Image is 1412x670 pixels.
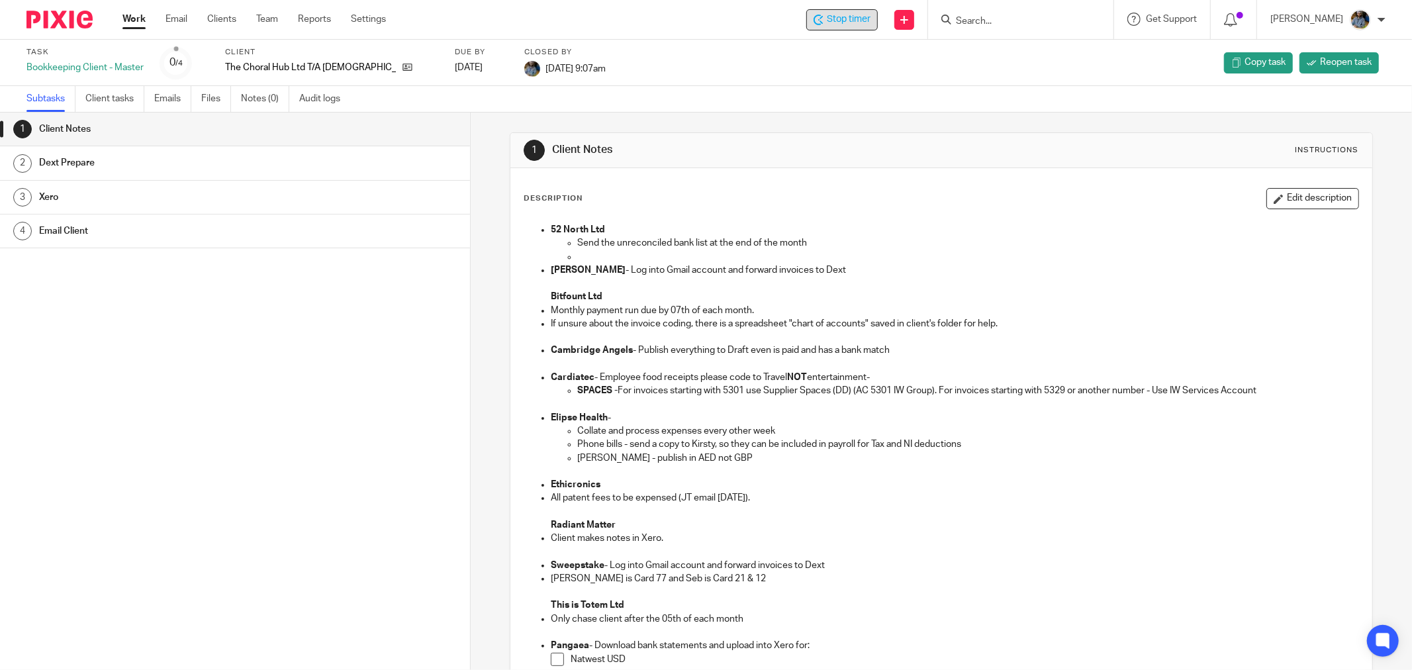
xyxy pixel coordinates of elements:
[1266,188,1359,209] button: Edit description
[551,413,608,422] strong: Elipse Health
[551,520,616,530] strong: Radiant Matter
[551,304,1358,317] p: Monthly payment run due by 07th of each month.
[551,373,594,382] strong: Cardiatec
[351,13,386,26] a: Settings
[577,424,1358,438] p: Collate and process expenses every other week
[571,653,1358,666] p: Natwest USD
[551,371,1358,384] p: - Employee food receipts please code to Travel entertainment-
[577,386,618,395] strong: SPACES -
[225,61,396,74] p: The Choral Hub Ltd T/A [DEMOGRAPHIC_DATA]
[39,153,318,173] h1: Dext Prepare
[551,600,624,610] strong: This is Totem Ltd
[85,86,144,112] a: Client tasks
[551,346,633,355] strong: Cambridge Angels
[1146,15,1197,24] span: Get Support
[169,55,183,70] div: 0
[26,61,144,74] div: Bookkeeping Client - Master
[39,221,318,241] h1: Email Client
[827,13,871,26] span: Stop timer
[551,639,1358,652] p: - Download bank statements and upload into Xero for:
[551,559,1358,572] p: - Log into Gmail account and forward invoices to Dext
[256,13,278,26] a: Team
[955,16,1074,28] input: Search
[13,188,32,207] div: 3
[1320,56,1372,69] span: Reopen task
[551,317,1358,330] p: If unsure about the invoice coding, there is a spreadsheet "chart of accounts" saved in client's ...
[551,561,604,570] strong: Sweepstake
[1224,52,1293,73] a: Copy task
[551,265,626,275] strong: [PERSON_NAME]
[298,13,331,26] a: Reports
[551,263,1358,277] p: - Log into Gmail account and forward invoices to Dext
[26,86,75,112] a: Subtasks
[241,86,289,112] a: Notes (0)
[225,47,438,58] label: Client
[551,641,589,650] strong: Pangaea
[26,11,93,28] img: Pixie
[1245,56,1286,69] span: Copy task
[1270,13,1343,26] p: [PERSON_NAME]
[122,13,146,26] a: Work
[551,344,1358,357] p: - Publish everything to Draft even is paid and has a bank match
[207,13,236,26] a: Clients
[175,60,183,67] small: /4
[455,47,508,58] label: Due by
[1295,145,1359,156] div: Instructions
[39,119,318,139] h1: Client Notes
[455,61,508,74] div: [DATE]
[299,86,350,112] a: Audit logs
[577,236,1358,250] p: Send the unreconciled bank list at the end of the month
[806,9,878,30] div: The Choral Hub Ltd T/A Biiah - Bookkeeping Client - Master
[551,225,605,234] strong: 52 North Ltd
[577,384,1358,397] p: For invoices starting with 5301 use Supplier Spaces (DD) (AC 5301 IW Group). For invoices startin...
[577,438,1358,451] p: Phone bills - send a copy to Kirsty, so they can be included in payroll for Tax and NI deductions
[787,373,807,382] strong: NOT
[551,411,1358,424] p: -
[13,154,32,173] div: 2
[552,143,970,157] h1: Client Notes
[524,61,540,77] img: Jaskaran%20Singh.jpeg
[165,13,187,26] a: Email
[551,532,1358,545] p: Client makes notes in Xero.
[577,452,1358,465] p: [PERSON_NAME] - publish in AED not GBP
[13,222,32,240] div: 4
[1299,52,1379,73] a: Reopen task
[551,491,1358,504] p: All patent fees to be expensed (JT email [DATE]).
[39,187,318,207] h1: Xero
[524,193,583,204] p: Description
[551,572,1358,585] p: [PERSON_NAME] is Card 77 and Seb is Card 21 & 12
[524,140,545,161] div: 1
[524,47,606,58] label: Closed by
[154,86,191,112] a: Emails
[551,292,602,301] strong: Bitfount Ltd
[201,86,231,112] a: Files
[551,480,600,489] strong: Ethicronics
[1350,9,1371,30] img: Jaskaran%20Singh.jpeg
[26,47,144,58] label: Task
[13,120,32,138] div: 1
[551,612,1358,626] p: Only chase client after the 05th of each month
[545,64,606,73] span: [DATE] 9:07am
